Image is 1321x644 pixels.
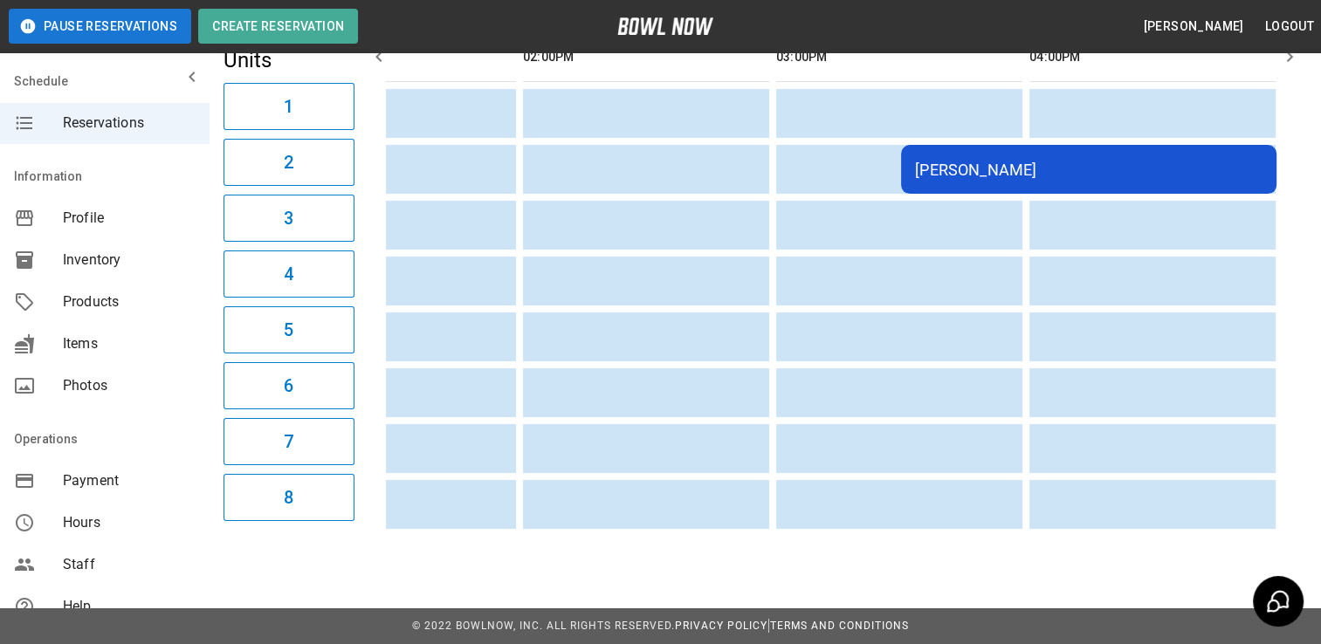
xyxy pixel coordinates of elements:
[224,306,354,353] button: 5
[776,32,1022,82] th: 03:00PM
[63,113,196,134] span: Reservations
[63,291,196,312] span: Products
[224,139,354,186] button: 2
[63,375,196,396] span: Photos
[1258,10,1321,43] button: Logout
[1029,32,1276,82] th: 04:00PM
[284,428,293,456] h6: 7
[617,17,713,35] img: logo
[224,418,354,465] button: 7
[63,470,196,491] span: Payment
[63,250,196,271] span: Inventory
[284,316,293,344] h6: 5
[9,9,191,44] button: Pause Reservations
[224,250,354,298] button: 4
[224,46,354,74] h5: Units
[63,512,196,533] span: Hours
[224,195,354,242] button: 3
[284,92,293,120] h6: 1
[284,148,293,176] h6: 2
[1136,10,1250,43] button: [PERSON_NAME]
[675,620,767,632] a: Privacy Policy
[224,474,354,521] button: 8
[63,333,196,354] span: Items
[284,372,293,400] h6: 6
[284,204,293,232] h6: 3
[770,620,909,632] a: Terms and Conditions
[915,161,1263,179] div: [PERSON_NAME]
[63,208,196,229] span: Profile
[284,260,293,288] h6: 4
[63,554,196,575] span: Staff
[63,596,196,617] span: Help
[224,83,354,130] button: 1
[198,9,358,44] button: Create Reservation
[412,620,675,632] span: © 2022 BowlNow, Inc. All Rights Reserved.
[224,362,354,409] button: 6
[284,483,293,511] h6: 8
